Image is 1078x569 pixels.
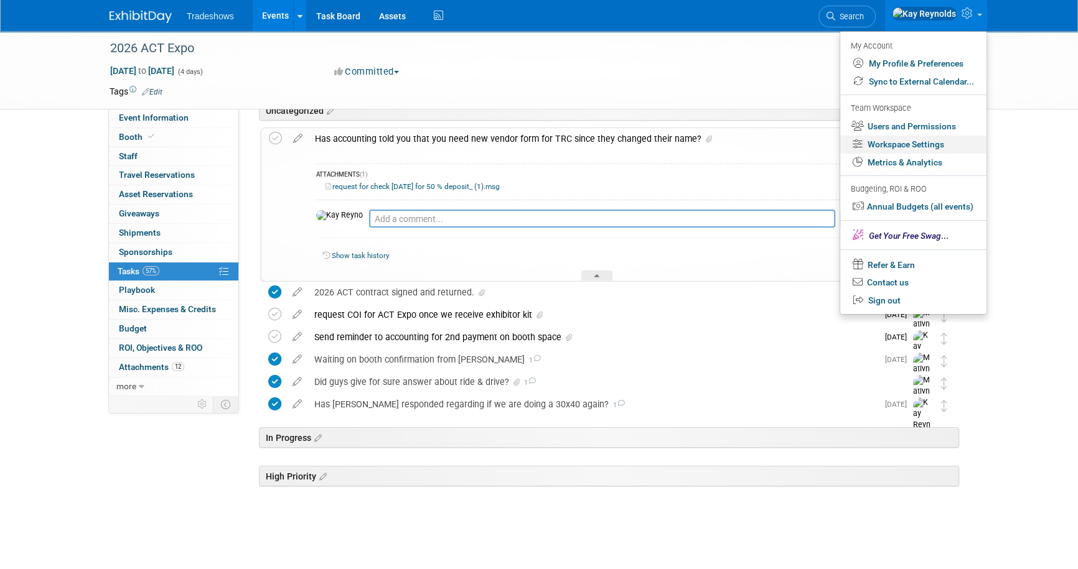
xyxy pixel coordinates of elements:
i: Move task [941,355,947,367]
a: Edit [142,88,162,96]
div: Has [PERSON_NAME] responded regarding if we are doing a 30x40 again? [308,394,878,415]
span: Search [835,12,864,21]
a: Sponsorships [109,243,238,262]
a: Shipments [109,224,238,243]
span: more [116,381,136,391]
span: 1 [522,379,536,387]
div: Team Workspace [851,102,974,116]
i: Booth reservation complete [148,133,154,140]
a: Metrics & Analytics [840,154,987,172]
span: (1) [360,171,367,178]
div: Waiting on booth confirmation from [PERSON_NAME] [308,349,878,370]
a: Get Your Free Swag... [840,226,987,245]
a: Event Information [109,109,238,127]
a: edit [287,133,309,144]
span: Staff [119,151,138,161]
i: Move task [941,377,947,389]
div: Has accounting told you that you need new vendor form for TRC since they changed their name? [309,128,877,149]
span: Get Your Free Swag [869,231,941,241]
a: Edit sections [311,431,322,443]
span: (4 days) [177,68,203,76]
a: Playbook [109,281,238,300]
a: Workspace Settings [840,136,987,154]
a: Attachments12 [109,358,238,377]
a: Show task history [332,251,389,260]
img: Kay Reynolds [892,7,957,21]
a: Travel Reservations [109,166,238,185]
div: High Priority [259,466,959,486]
a: edit [286,354,308,365]
div: Budgeting, ROI & ROO [851,183,974,196]
div: In Progress [259,427,959,448]
div: Send reminder to accounting for 2nd payment on booth space [308,326,878,348]
a: Users and Permissions [840,118,987,136]
a: edit [286,376,308,387]
a: Edit sections [316,470,327,482]
span: [DATE] [885,400,913,409]
img: Matlyn Lowrey [913,353,932,397]
div: request COI for ACT Expo once we receive exhibitor kit [308,304,878,325]
span: Event Information [119,113,189,123]
a: edit [286,309,308,320]
a: ROI, Objectives & ROO [109,339,238,358]
span: [DATE] [885,310,913,319]
td: Toggle Event Tabs [213,396,239,412]
div: ATTACHMENTS [316,170,877,181]
span: Booth [119,132,157,142]
a: Asset Reservations [109,185,238,204]
a: Booth [109,128,238,147]
span: Shipments [119,228,161,238]
span: Giveaways [119,208,159,218]
span: [DATE] [DATE] [110,65,175,76]
span: 57% [143,266,159,275]
a: Contact us [840,274,987,292]
a: Refer & Earn [840,255,987,274]
i: Move task [941,400,947,412]
div: Did guys give for sure answer about ride & drive? [308,371,888,392]
span: Playbook [119,285,155,295]
span: Attachments [119,362,184,372]
div: Uncategorized [259,100,959,121]
div: 2026 ACT contract signed and returned. [308,282,878,303]
span: ROI, Objectives & ROO [119,343,202,353]
div: 2026 ACT Expo [106,37,898,60]
a: more [109,377,238,396]
a: Search [818,6,876,27]
a: Tasks57% [109,262,238,281]
img: ExhibitDay [110,11,172,23]
td: Tags [110,85,162,98]
a: Budget [109,320,238,338]
a: Misc. Expenses & Credits [109,300,238,319]
a: My Profile & Preferences [840,55,987,73]
span: Misc. Expenses & Credits [119,304,216,314]
img: Kay Reynolds [913,397,932,442]
div: My Account [851,38,974,53]
a: Giveaways [109,205,238,223]
a: edit [286,331,308,343]
span: 1 [525,356,541,364]
a: Sign out [840,292,987,310]
img: Matlyn Lowrey [913,375,932,419]
span: to [136,66,148,76]
a: Staff [109,147,238,166]
span: [DATE] [885,355,913,364]
a: edit [286,399,308,410]
td: Personalize Event Tab Strip [192,396,213,412]
a: Annual Budgets (all events) [840,198,987,216]
a: Edit sections [324,104,334,116]
i: Move task [941,310,947,322]
span: [DATE] [885,333,913,341]
button: Committed [330,65,404,78]
span: Budget [119,323,147,333]
span: Tradeshows [187,11,234,21]
span: Asset Reservations [119,189,193,199]
span: 12 [172,362,184,371]
span: ... [869,231,949,241]
span: Sponsorships [119,247,172,257]
img: Kay Reynolds [913,330,932,374]
i: Move task [941,333,947,345]
span: 1 [609,401,625,409]
a: Sync to External Calendar... [840,73,987,91]
img: Kay Reynolds [316,210,363,221]
a: request for check [DATE] for 50 % deposit_ (1).msg [326,182,500,191]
